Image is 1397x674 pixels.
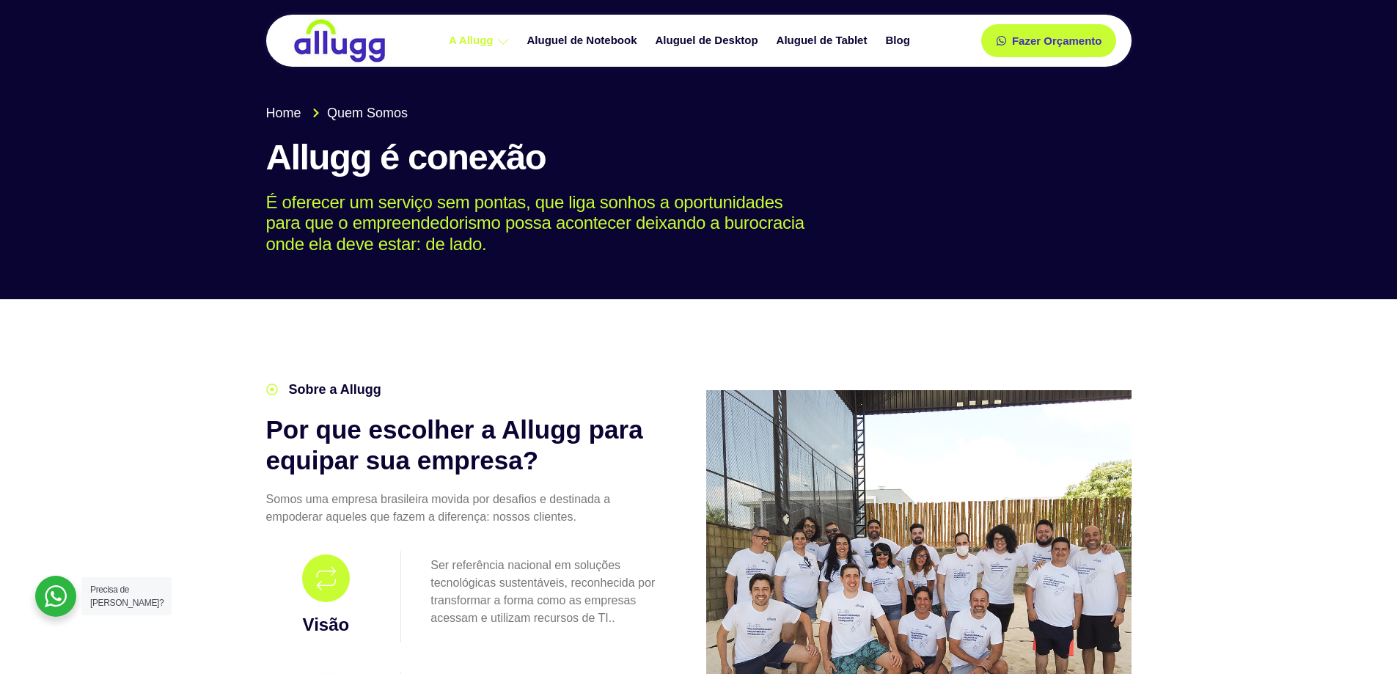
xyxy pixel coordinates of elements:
h1: Allugg é conexão [266,138,1132,177]
span: Precisa de [PERSON_NAME]? [90,585,164,608]
a: Aluguel de Tablet [769,28,879,54]
h3: Visão [270,612,383,638]
span: Quem Somos [323,103,408,123]
img: locação de TI é Allugg [292,18,387,63]
a: Aluguel de Desktop [648,28,769,54]
a: Aluguel de Notebook [520,28,648,54]
span: Home [266,103,301,123]
p: É oferecer um serviço sem pontas, que liga sonhos a oportunidades para que o empreendedorismo pos... [266,192,1110,255]
span: Fazer Orçamento [1012,35,1102,46]
a: Fazer Orçamento [981,24,1117,57]
a: A Allugg [441,28,520,54]
a: Blog [878,28,920,54]
h2: Por que escolher a Allugg para equipar sua empresa? [266,414,662,476]
span: . [612,612,615,624]
span: Sobre a Allugg [285,380,381,400]
span: Ser referência nacional em soluções tecnológicas sustentáveis, reconhecida por transformar a form... [430,559,655,624]
p: Somos uma empresa brasileira movida por desafios e destinada a empoderar aqueles que fazem a dife... [266,491,662,526]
